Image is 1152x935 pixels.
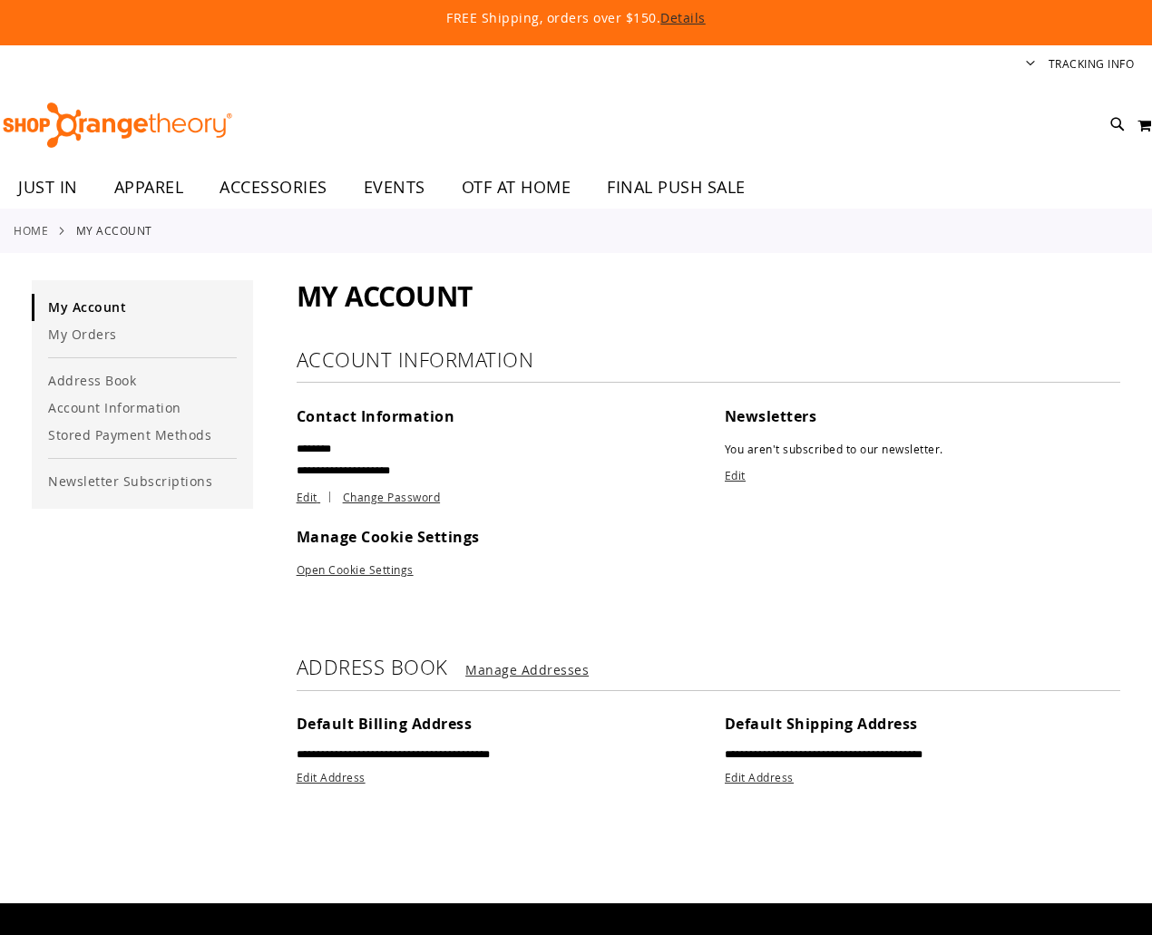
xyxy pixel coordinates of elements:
a: Tracking Info [1049,56,1135,72]
a: My Orders [32,321,253,348]
a: Home [14,222,48,239]
a: Edit [725,468,746,482]
span: Manage Cookie Settings [297,527,480,547]
span: Default Billing Address [297,714,473,734]
a: Stored Payment Methods [32,422,253,449]
strong: Address Book [297,654,448,680]
a: Newsletter Subscriptions [32,468,253,495]
p: FREE Shipping, orders over $150. [66,9,1087,27]
span: APPAREL [114,167,184,208]
span: JUST IN [18,167,78,208]
a: EVENTS [346,167,444,209]
a: Address Book [32,367,253,394]
strong: Account Information [297,346,534,373]
span: Default Shipping Address [725,714,918,734]
a: Edit Address [725,770,794,784]
span: Edit [297,490,317,504]
a: Edit Address [297,770,366,784]
button: Account menu [1026,56,1035,73]
a: Open Cookie Settings [297,562,414,577]
span: Contact Information [297,406,455,426]
span: My Account [297,278,473,315]
p: You aren't subscribed to our newsletter. [725,438,1120,460]
span: Newsletters [725,406,817,426]
a: Account Information [32,394,253,422]
span: FINAL PUSH SALE [607,167,746,208]
a: OTF AT HOME [444,167,590,209]
a: ACCESSORIES [201,167,346,209]
a: APPAREL [96,167,202,209]
a: FINAL PUSH SALE [589,167,764,209]
span: ACCESSORIES [220,167,327,208]
span: OTF AT HOME [462,167,571,208]
a: Change Password [343,490,441,504]
a: Manage Addresses [465,661,589,678]
a: Edit [297,490,340,504]
strong: My Account [76,222,152,239]
span: EVENTS [364,167,425,208]
a: My Account [32,294,253,321]
a: Details [660,9,706,26]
